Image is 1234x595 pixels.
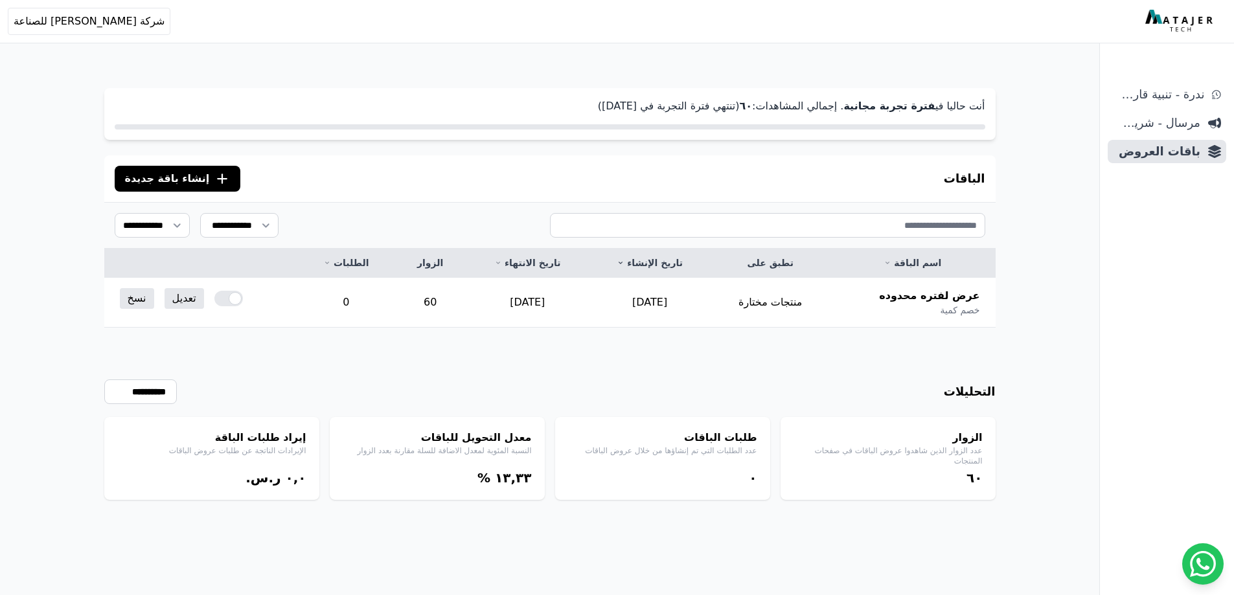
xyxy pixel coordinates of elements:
[794,469,983,487] div: ٦۰
[477,470,490,486] span: %
[1113,85,1204,104] span: ندرة - تنبية قارب علي النفاذ
[495,470,531,486] bdi: ١۳,۳۳
[115,98,985,114] p: أنت حاليا في . إجمالي المشاهدات: (تنتهي فترة التجربة في [DATE])
[568,430,757,445] h4: طلبات الباقات
[314,256,379,269] a: الطلبات
[568,469,757,487] div: ۰
[14,14,165,29] span: شركة [PERSON_NAME] للصناعة
[879,288,979,304] span: عرض لفتره محدوده
[1145,10,1216,33] img: MatajerTech Logo
[165,288,204,309] a: تعديل
[1113,142,1200,161] span: باقات العروض
[298,278,394,328] td: 0
[739,100,752,112] strong: ٦۰
[285,470,306,486] bdi: ۰,۰
[589,278,711,328] td: [DATE]
[568,445,757,456] p: عدد الطلبات التي تم إنشاؤها من خلال عروض الباقات
[794,445,983,466] p: عدد الزوار الذين شاهدوا عروض الباقات في صفحات المنتجات
[711,278,830,328] td: منتجات مختارة
[394,249,466,278] th: الزوار
[117,430,306,445] h4: إيراد طلبات الباقة
[482,256,573,269] a: تاريخ الانتهاء
[125,171,210,186] span: إنشاء باقة جديدة
[940,304,979,317] span: خصم كمية
[944,383,996,401] h3: التحليلات
[117,445,306,456] p: الإيرادات الناتجة عن طلبات عروض الباقات
[845,256,979,269] a: اسم الباقة
[343,445,532,456] p: النسبة المئوية لمعدل الاضافة للسلة مقارنة بعدد الزوار
[394,278,466,328] td: 60
[944,170,985,188] h3: الباقات
[604,256,695,269] a: تاريخ الإنشاء
[1113,114,1200,132] span: مرسال - شريط دعاية
[711,249,830,278] th: تطبق على
[8,8,170,35] button: شركة [PERSON_NAME] للصناعة
[246,470,280,486] span: ر.س.
[115,166,241,192] button: إنشاء باقة جديدة
[343,430,532,445] h4: معدل التحويل للباقات
[794,430,983,445] h4: الزوار
[120,288,154,309] a: نسخ
[466,278,589,328] td: [DATE]
[843,100,935,112] strong: فترة تجربة مجانية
